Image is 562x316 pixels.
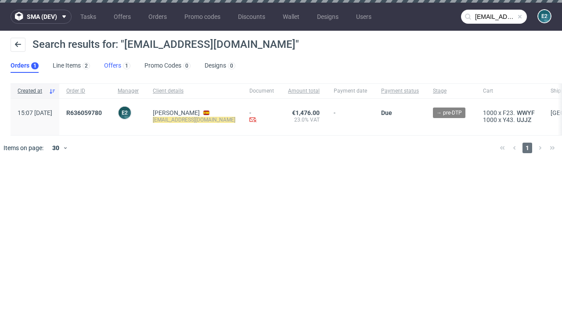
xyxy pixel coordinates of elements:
[334,109,367,125] span: -
[515,109,537,116] a: WWYF
[153,87,235,95] span: Client details
[433,87,469,95] span: Stage
[205,59,235,73] a: Designs0
[277,10,305,24] a: Wallet
[53,59,90,73] a: Line Items2
[85,63,88,69] div: 2
[483,109,537,116] div: x
[483,109,497,116] span: 1000
[483,116,497,123] span: 1000
[436,109,462,117] span: → pre-DTP
[483,116,537,123] div: x
[75,10,101,24] a: Tasks
[249,87,274,95] span: Document
[312,10,344,24] a: Designs
[522,143,532,153] span: 1
[66,109,102,116] span: R636059780
[249,109,274,125] div: -
[104,59,130,73] a: Offers1
[33,63,36,69] div: 1
[18,109,52,116] span: 15:07 [DATE]
[483,87,537,95] span: Cart
[125,63,128,69] div: 1
[18,87,45,95] span: Created at
[233,10,270,24] a: Discounts
[11,10,72,24] button: sma (dev)
[32,38,299,50] span: Search results for: "[EMAIL_ADDRESS][DOMAIN_NAME]"
[47,142,63,154] div: 30
[288,87,320,95] span: Amount total
[11,59,39,73] a: Orders1
[108,10,136,24] a: Offers
[292,109,320,116] span: €1,476.00
[4,144,43,152] span: Items on page:
[185,63,188,69] div: 0
[66,87,104,95] span: Order ID
[381,109,392,116] span: Due
[334,87,367,95] span: Payment date
[153,117,235,123] mark: [EMAIL_ADDRESS][DOMAIN_NAME]
[381,87,419,95] span: Payment status
[118,87,139,95] span: Manager
[230,63,233,69] div: 0
[143,10,172,24] a: Orders
[179,10,226,24] a: Promo codes
[144,59,191,73] a: Promo Codes0
[538,10,551,22] figcaption: e2
[153,109,200,116] a: [PERSON_NAME]
[119,107,131,119] figcaption: e2
[288,116,320,123] span: 23.0% VAT
[351,10,377,24] a: Users
[503,116,515,123] span: Y43.
[503,109,515,116] span: F23.
[515,116,533,123] a: UJJZ
[66,109,104,116] a: R636059780
[27,14,57,20] span: sma (dev)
